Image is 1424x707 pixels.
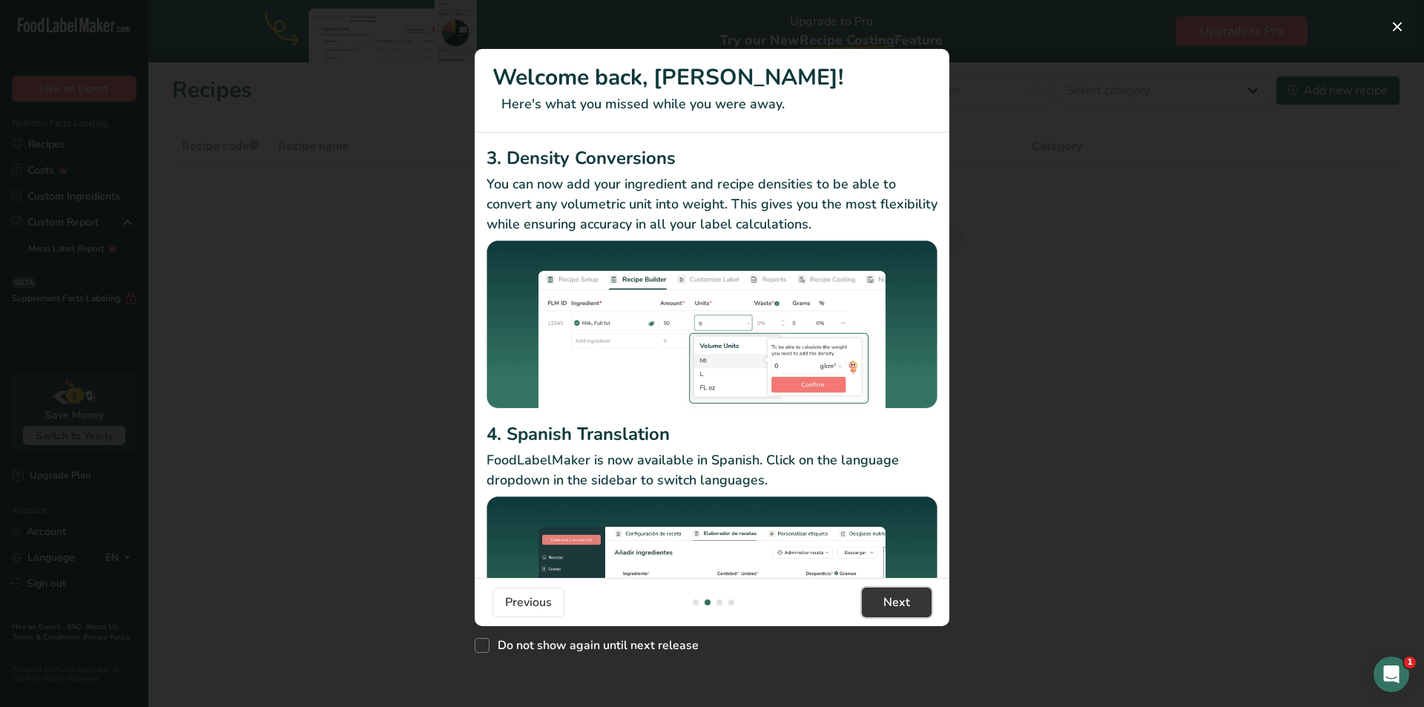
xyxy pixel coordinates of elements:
h2: 3. Density Conversions [487,145,937,171]
span: Previous [505,593,552,611]
span: Next [883,593,910,611]
span: 1 [1404,657,1416,668]
p: FoodLabelMaker is now available in Spanish. Click on the language dropdown in the sidebar to swit... [487,450,937,490]
p: You can now add your ingredient and recipe densities to be able to convert any volumetric unit in... [487,174,937,234]
img: Spanish Translation [487,496,937,665]
img: Density Conversions [487,240,937,415]
h1: Welcome back, [PERSON_NAME]! [492,61,932,94]
button: Previous [492,588,564,617]
iframe: Intercom live chat [1374,657,1409,692]
span: Do not show again until next release [489,638,699,653]
h2: 4. Spanish Translation [487,421,937,447]
button: Next [862,588,932,617]
p: Here's what you missed while you were away. [492,94,932,114]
